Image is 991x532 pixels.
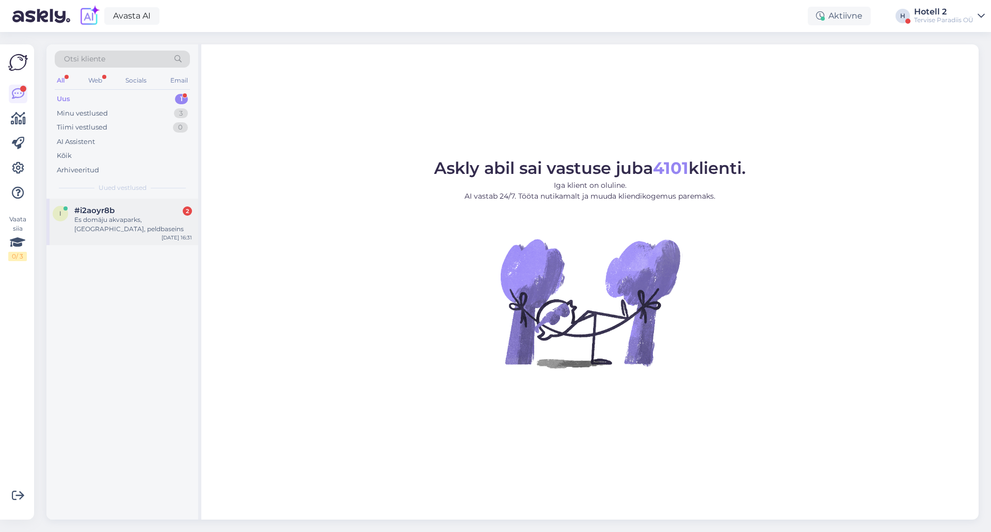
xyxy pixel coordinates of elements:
[78,5,100,27] img: explore-ai
[914,16,973,24] div: Tervise Paradiis OÜ
[914,8,973,16] div: Hotell 2
[55,74,67,87] div: All
[104,7,159,25] a: Avasta AI
[174,108,188,119] div: 3
[175,94,188,104] div: 1
[434,180,746,202] p: Iga klient on oluline. AI vastab 24/7. Tööta nutikamalt ja muuda kliendikogemus paremaks.
[896,9,910,23] div: H
[57,94,70,104] div: Uus
[173,122,188,133] div: 0
[57,108,108,119] div: Minu vestlused
[168,74,190,87] div: Email
[808,7,871,25] div: Aktiivne
[99,183,147,192] span: Uued vestlused
[57,137,95,147] div: AI Assistent
[59,209,61,217] span: i
[57,151,72,161] div: Kõik
[123,74,149,87] div: Socials
[64,54,105,65] span: Otsi kliente
[57,122,107,133] div: Tiimi vestlused
[914,8,985,24] a: Hotell 2Tervise Paradiis OÜ
[8,53,28,72] img: Askly Logo
[8,215,27,261] div: Vaata siia
[8,252,27,261] div: 0 / 3
[434,158,746,178] span: Askly abil sai vastuse juba klienti.
[653,158,689,178] b: 4101
[74,206,115,215] span: #i2aoyr8b
[57,165,99,175] div: Arhiveeritud
[86,74,104,87] div: Web
[162,234,192,241] div: [DATE] 16:31
[183,206,192,216] div: 2
[74,215,192,234] div: Es domāju akvaparks, [GEOGRAPHIC_DATA], peldbaseins
[497,210,683,396] img: No Chat active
